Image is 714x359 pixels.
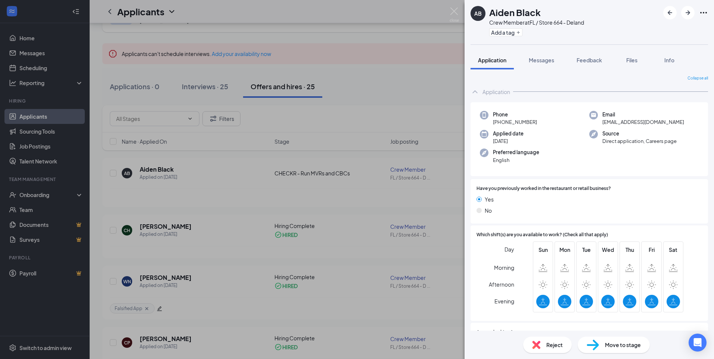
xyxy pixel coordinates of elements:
[529,57,554,63] span: Messages
[471,87,479,96] svg: ChevronUp
[493,156,539,164] span: English
[476,231,608,238] span: Which shift(s) are you available to work? (Check all that apply)
[580,246,593,254] span: Tue
[605,341,641,349] span: Move to stage
[558,246,571,254] span: Mon
[505,245,514,253] span: Day
[602,111,684,118] span: Email
[645,246,658,254] span: Fri
[601,246,615,254] span: Wed
[493,118,537,126] span: [PHONE_NUMBER]
[663,6,677,19] button: ArrowLeftNew
[474,10,482,17] div: AB
[482,88,510,96] div: Application
[489,6,541,19] h1: Aiden Black
[681,6,695,19] button: ArrowRight
[493,149,539,156] span: Preferred language
[485,195,494,203] span: Yes
[683,8,692,17] svg: ArrowRight
[476,185,611,192] span: Have you previously worked in the restaurant or retail business?
[489,19,584,26] div: Crew Member at FL / Store 664 - Deland
[536,246,550,254] span: Sun
[546,341,563,349] span: Reject
[602,137,677,145] span: Direct application, Careers page
[494,294,514,308] span: Evening
[577,57,602,63] span: Feedback
[602,130,677,137] span: Source
[494,261,514,274] span: Morning
[667,246,680,254] span: Sat
[699,8,708,17] svg: Ellipses
[687,75,708,81] span: Collapse all
[478,57,506,63] span: Application
[602,118,684,126] span: [EMAIL_ADDRESS][DOMAIN_NAME]
[493,130,524,137] span: Applied date
[489,278,514,291] span: Afternoon
[623,246,636,254] span: Thu
[516,30,521,35] svg: Plus
[626,57,637,63] span: Files
[476,329,522,336] span: Are you looking for a:
[493,137,524,145] span: [DATE]
[489,28,522,36] button: PlusAdd a tag
[485,206,492,215] span: No
[664,57,674,63] span: Info
[665,8,674,17] svg: ArrowLeftNew
[493,111,537,118] span: Phone
[689,334,707,352] div: Open Intercom Messenger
